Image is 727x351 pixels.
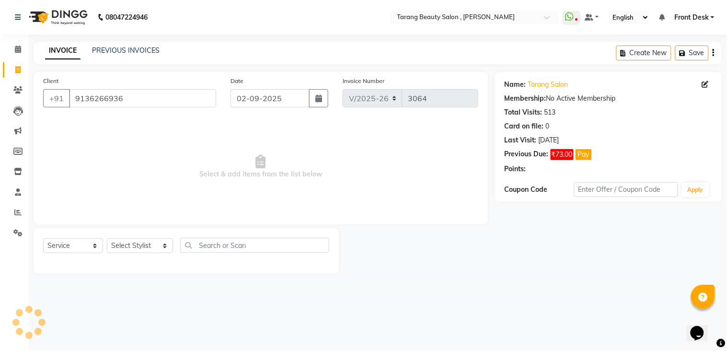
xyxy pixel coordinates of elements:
button: Pay [576,149,592,160]
button: +91 [43,89,70,107]
div: Last Visit: [505,135,537,145]
button: Create New [616,46,671,60]
label: Client [43,77,58,85]
div: Points: [505,164,526,174]
div: 0 [546,121,550,131]
div: [DATE] [539,135,559,145]
b: 08047224946 [105,4,148,31]
iframe: chat widget [687,313,717,341]
span: ₹73.00 [551,149,574,160]
label: Date [231,77,243,85]
div: Total Visits: [505,107,542,117]
div: Name: [505,80,526,90]
div: Card on file: [505,121,544,131]
input: Enter Offer / Coupon Code [574,182,678,197]
div: Previous Due: [505,149,549,160]
div: Membership: [505,94,546,104]
label: Invoice Number [343,77,384,85]
img: logo [24,4,90,31]
div: 513 [544,107,556,117]
a: INVOICE [45,42,81,59]
div: Coupon Code [505,185,574,195]
a: Tarang Salon [528,80,568,90]
button: Apply [682,183,709,197]
span: Front Desk [674,12,709,23]
span: Select & add items from the list below [43,119,478,215]
button: Save [675,46,709,60]
a: PREVIOUS INVOICES [92,46,160,55]
div: No Active Membership [505,94,713,104]
input: Search or Scan [180,238,329,253]
input: Search by Name/Mobile/Email/Code [69,89,216,107]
